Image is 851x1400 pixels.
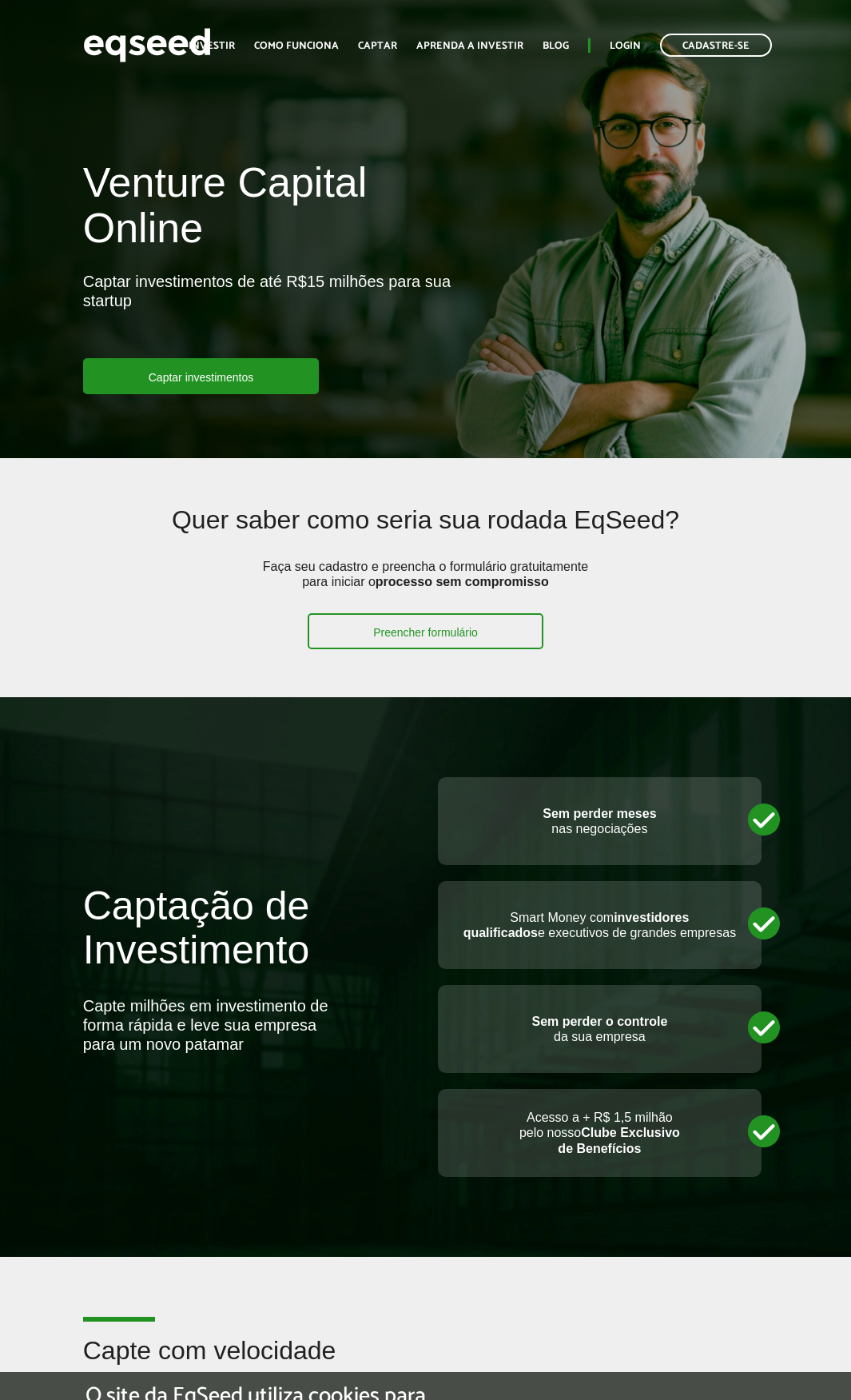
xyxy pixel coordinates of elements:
[610,41,641,51] a: Login
[358,41,397,51] a: Captar
[83,884,414,996] h2: Captação de Investimento
[376,575,549,588] strong: processo sem compromisso
[454,1110,746,1156] p: Acesso a + R$ 1,5 milhão pelo nosso
[83,358,320,394] a: Captar investimentos
[258,559,594,613] p: Faça seu cadastro e preencha o formulário gratuitamente para iniciar o
[154,506,698,558] h2: Quer saber como seria sua rodada EqSeed?
[454,910,746,940] p: Smart Money com e executivos de grandes empresas
[416,41,523,51] a: Aprenda a investir
[83,1337,769,1389] h2: Capte com velocidade
[308,613,543,649] a: Preencher formulário
[543,41,569,51] a: Blog
[83,160,485,259] h1: Venture Capital Online
[254,41,339,51] a: Como funciona
[543,807,656,820] strong: Sem perder meses
[531,1015,667,1028] strong: Sem perder o controle
[83,272,485,358] p: Captar investimentos de até R$15 milhões para sua startup
[463,911,690,939] strong: investidores qualificados
[189,41,235,51] a: Investir
[454,1014,746,1044] p: da sua empresa
[83,24,211,66] img: EqSeed
[83,996,339,1054] div: Capte milhões em investimento de forma rápida e leve sua empresa para um novo patamar
[660,34,772,57] a: Cadastre-se
[558,1126,680,1155] strong: Clube Exclusivo de Benefícios
[454,806,746,836] p: nas negociações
